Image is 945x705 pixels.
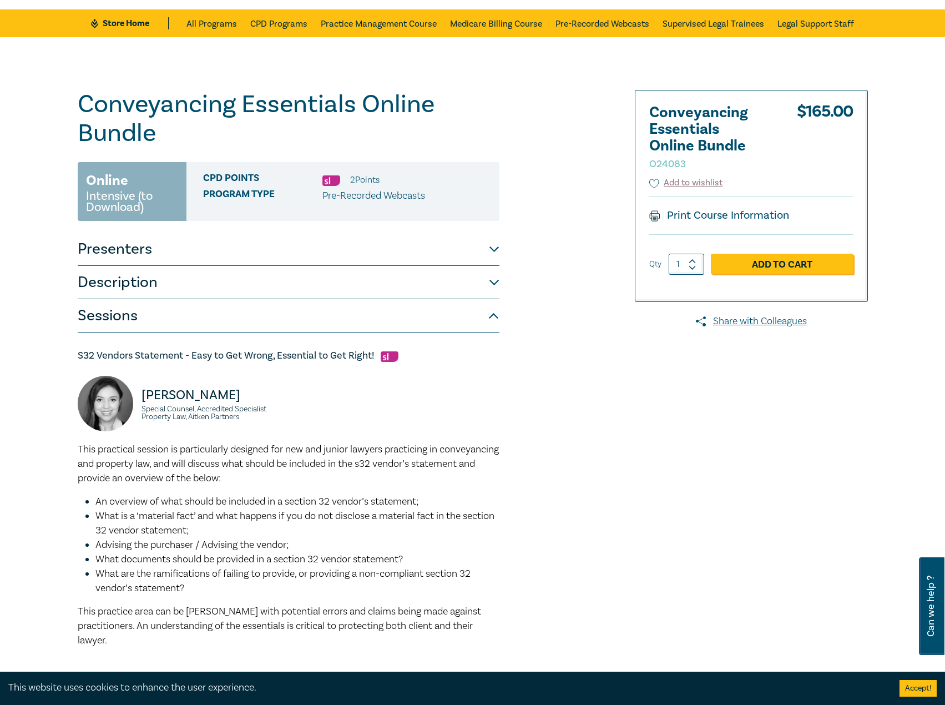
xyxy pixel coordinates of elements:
p: Pre-Recorded Webcasts [322,189,425,203]
a: Print Course Information [649,208,790,223]
small: Intensive (to Download) [86,190,178,213]
a: CPD Programs [250,9,307,37]
a: Add to Cart [711,254,853,275]
a: Medicare Billing Course [450,9,542,37]
button: Sessions [78,299,499,333]
div: $ 165.00 [797,104,853,177]
a: All Programs [186,9,237,37]
h2: Conveyancing Essentials Online Bundle [649,104,771,171]
div: This website uses cookies to enhance the user experience. [8,681,883,695]
li: 2 Point s [350,173,380,187]
a: Store Home [91,17,168,29]
span: What documents should be provided in a section 32 vendor statement? [95,553,403,566]
img: Victoria Agahi [78,376,133,431]
h1: Conveyancing Essentials Online Bundle [78,90,499,148]
button: Accept cookies [899,680,937,697]
p: [PERSON_NAME] [142,386,282,404]
span: An overview of what should be included in a section 32 vendor’s statement; [95,495,419,508]
img: Substantive Law [322,175,340,186]
button: Description [78,266,499,299]
a: Pre-Recorded Webcasts [555,9,649,37]
span: This practice area can be [PERSON_NAME] with potential errors and claims being made against pract... [78,605,481,647]
span: What is a ‘material fact’ and what happens if you do not disclose a material fact in the section ... [95,510,494,537]
span: What are the ramifications of failing to provide, or providing a non-compliant section 32 vendor’... [95,567,471,595]
span: Advising the purchaser / Advising the vendor; [95,538,289,551]
img: Substantive Law [381,351,398,362]
button: Presenters [78,233,499,266]
span: Program type [203,189,322,203]
h3: Online [86,170,128,190]
a: Practice Management Course [321,9,437,37]
span: Can we help ? [926,564,936,648]
label: Qty [649,258,661,270]
button: Add to wishlist [649,177,723,189]
input: 1 [669,254,704,275]
small: O24083 [649,158,686,170]
small: Special Counsel, Accredited Specialist Property Law, Aitken Partners [142,405,282,421]
a: Share with Colleagues [635,314,868,329]
a: Legal Support Staff [777,9,854,37]
span: CPD Points [203,173,322,187]
a: Supervised Legal Trainees [663,9,764,37]
span: This practical session is particularly designed for new and junior lawyers practicing in conveyan... [78,443,499,485]
h5: S32 Vendors Statement - Easy to Get Wrong, Essential to Get Right! [78,349,499,362]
